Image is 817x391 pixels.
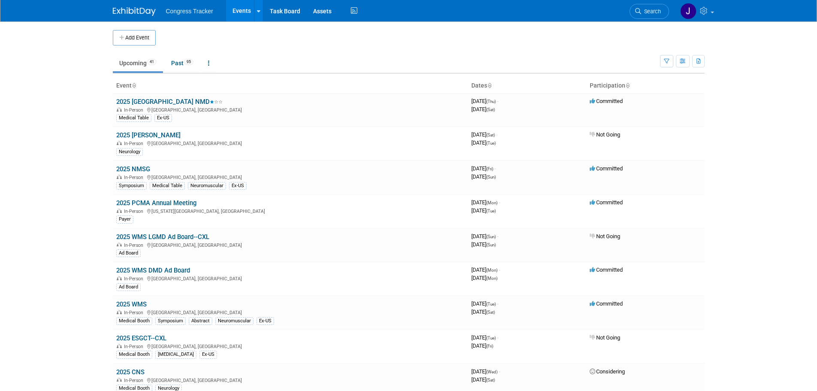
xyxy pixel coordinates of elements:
[116,233,209,241] a: 2025 WMS LGMD Ad Board--CXL
[189,317,212,325] div: Abstract
[215,317,253,325] div: Neuromuscular
[486,200,497,205] span: (Mon)
[124,242,146,248] span: In-Person
[486,378,495,382] span: (Sat)
[124,378,146,383] span: In-Person
[486,234,496,239] span: (Sun)
[471,376,495,383] span: [DATE]
[468,79,586,93] th: Dates
[486,370,497,374] span: (Wed)
[124,107,146,113] span: In-Person
[116,98,223,106] a: 2025 [GEOGRAPHIC_DATA] NMD
[116,148,143,156] div: Neurology
[590,165,623,172] span: Committed
[471,267,500,273] span: [DATE]
[150,182,185,190] div: Medical Table
[116,376,464,383] div: [GEOGRAPHIC_DATA], [GEOGRAPHIC_DATA]
[124,209,146,214] span: In-Person
[641,8,661,15] span: Search
[590,267,623,273] span: Committed
[116,368,145,376] a: 2025 CNS
[471,334,498,341] span: [DATE]
[113,30,156,45] button: Add Event
[471,173,496,180] span: [DATE]
[229,182,247,190] div: Ex-US
[147,59,157,65] span: 41
[487,82,491,89] a: Sort by Start Date
[116,267,190,274] a: 2025 WMS DMD Ad Board
[586,79,705,93] th: Participation
[486,141,496,145] span: (Tue)
[188,182,226,190] div: Neuromuscular
[471,368,500,375] span: [DATE]
[471,275,497,281] span: [DATE]
[116,215,133,223] div: Payer
[184,59,193,65] span: 95
[471,131,497,138] span: [DATE]
[590,199,623,206] span: Committed
[155,351,196,358] div: [MEDICAL_DATA]
[124,276,146,282] span: In-Person
[471,309,495,315] span: [DATE]
[590,334,620,341] span: Not Going
[471,139,496,146] span: [DATE]
[116,165,150,173] a: 2025 NMSG
[117,209,122,213] img: In-Person Event
[471,98,498,104] span: [DATE]
[116,241,464,248] div: [GEOGRAPHIC_DATA], [GEOGRAPHIC_DATA]
[116,275,464,282] div: [GEOGRAPHIC_DATA], [GEOGRAPHIC_DATA]
[116,317,152,325] div: Medical Booth
[113,7,156,16] img: ExhibitDay
[486,302,496,306] span: (Tue)
[124,175,146,180] span: In-Person
[486,107,495,112] span: (Sat)
[132,82,136,89] a: Sort by Event Name
[471,300,498,307] span: [DATE]
[499,199,500,206] span: -
[116,309,464,315] div: [GEOGRAPHIC_DATA], [GEOGRAPHIC_DATA]
[471,165,496,172] span: [DATE]
[497,334,498,341] span: -
[124,141,146,146] span: In-Person
[590,131,620,138] span: Not Going
[497,300,498,307] span: -
[499,267,500,273] span: -
[199,351,217,358] div: Ex-US
[117,378,122,382] img: In-Person Event
[486,336,496,340] span: (Tue)
[486,175,496,179] span: (Sun)
[486,276,497,281] span: (Mon)
[590,300,623,307] span: Committed
[471,106,495,112] span: [DATE]
[116,106,464,113] div: [GEOGRAPHIC_DATA], [GEOGRAPHIC_DATA]
[486,344,493,349] span: (Fri)
[154,114,172,122] div: Ex-US
[486,209,496,213] span: (Tue)
[486,310,495,315] span: (Sat)
[630,4,669,19] a: Search
[116,131,181,139] a: 2025 [PERSON_NAME]
[166,8,213,15] span: Congress Tracker
[116,173,464,180] div: [GEOGRAPHIC_DATA], [GEOGRAPHIC_DATA]
[486,268,497,273] span: (Mon)
[496,131,497,138] span: -
[116,114,151,122] div: Medical Table
[124,344,146,349] span: In-Person
[590,233,620,239] span: Not Going
[590,368,625,375] span: Considering
[471,199,500,206] span: [DATE]
[471,241,496,248] span: [DATE]
[116,249,141,257] div: Ad Board
[117,175,122,179] img: In-Person Event
[116,139,464,146] div: [GEOGRAPHIC_DATA], [GEOGRAPHIC_DATA]
[113,55,163,71] a: Upcoming41
[499,368,500,375] span: -
[256,317,274,325] div: Ex-US
[116,182,147,190] div: Symposium
[497,98,498,104] span: -
[117,141,122,145] img: In-Person Event
[590,98,623,104] span: Committed
[497,233,498,239] span: -
[625,82,630,89] a: Sort by Participation Type
[117,242,122,247] img: In-Person Event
